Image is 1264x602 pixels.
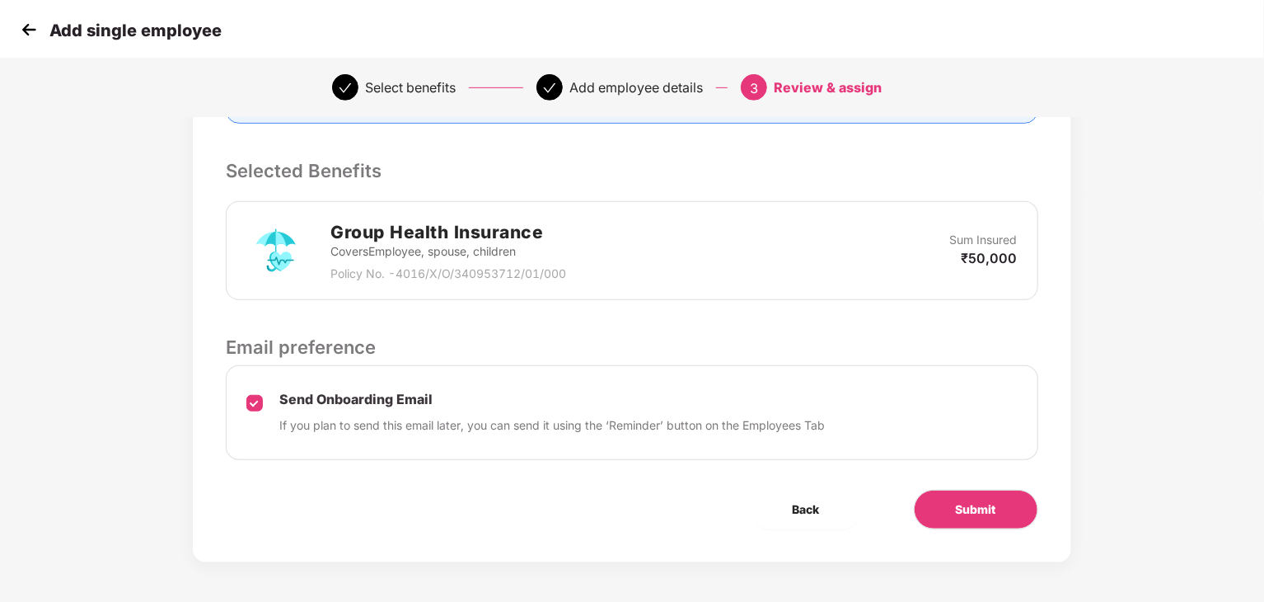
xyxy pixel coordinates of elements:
p: Email preference [226,333,1037,361]
p: Covers Employee, spouse, children [330,242,566,261]
h2: Group Health Insurance [330,219,566,246]
p: ₹50,000 [962,249,1018,267]
div: Select benefits [365,74,456,101]
div: Review & assign [774,74,882,101]
span: check [543,82,556,95]
p: Send Onboarding Email [279,391,825,408]
span: check [339,82,352,95]
p: Policy No. - 4016/X/O/340953712/01/000 [330,265,566,283]
p: Sum Insured [950,231,1018,249]
p: Selected Benefits [226,157,1037,185]
span: Back [793,501,820,519]
span: 3 [750,80,758,96]
button: Back [751,490,861,529]
img: svg+xml;base64,PHN2ZyB4bWxucz0iaHR0cDovL3d3dy53My5vcmcvMjAwMC9zdmciIHdpZHRoPSIzMCIgaGVpZ2h0PSIzMC... [16,17,41,42]
span: Submit [956,501,996,519]
div: Add employee details [569,74,703,101]
button: Submit [914,490,1038,529]
p: Add single employee [49,21,222,40]
img: svg+xml;base64,PHN2ZyB4bWxucz0iaHR0cDovL3d3dy53My5vcmcvMjAwMC9zdmciIHdpZHRoPSI3MiIgaGVpZ2h0PSI3Mi... [246,221,306,280]
p: If you plan to send this email later, you can send it using the ‘Reminder’ button on the Employee... [279,416,825,435]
